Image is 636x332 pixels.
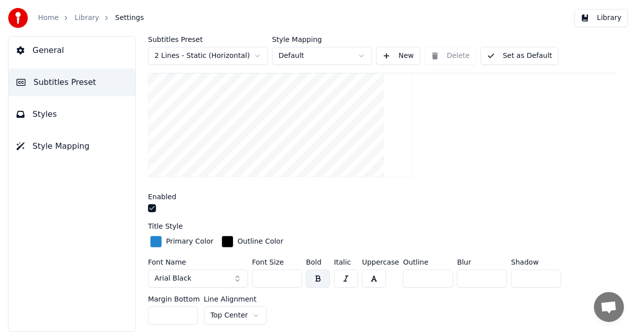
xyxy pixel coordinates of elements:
[362,259,399,266] label: Uppercase
[32,140,89,152] span: Style Mapping
[148,36,268,43] label: Subtitles Preset
[148,223,183,230] label: Title Style
[33,76,96,88] span: Subtitles Preset
[594,292,624,322] a: Open chat
[148,296,200,303] label: Margin Bottom
[480,47,559,65] button: Set as Default
[38,13,58,23] a: Home
[154,274,191,284] span: Arial Black
[8,8,28,28] img: youka
[8,132,135,160] button: Style Mapping
[148,259,248,266] label: Font Name
[148,193,176,200] label: Enabled
[8,100,135,128] button: Styles
[32,108,57,120] span: Styles
[8,36,135,64] button: General
[511,259,561,266] label: Shadow
[334,259,358,266] label: Italic
[252,259,302,266] label: Font Size
[115,13,143,23] span: Settings
[8,68,135,96] button: Subtitles Preset
[204,296,266,303] label: Line Alignment
[74,13,99,23] a: Library
[376,47,420,65] button: New
[457,259,507,266] label: Blur
[272,36,372,43] label: Style Mapping
[148,234,215,250] button: Primary Color
[574,9,628,27] button: Library
[38,13,144,23] nav: breadcrumb
[306,259,330,266] label: Bold
[32,44,64,56] span: General
[219,234,285,250] button: Outline Color
[403,259,453,266] label: Outline
[166,237,213,247] div: Primary Color
[237,237,283,247] div: Outline Color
